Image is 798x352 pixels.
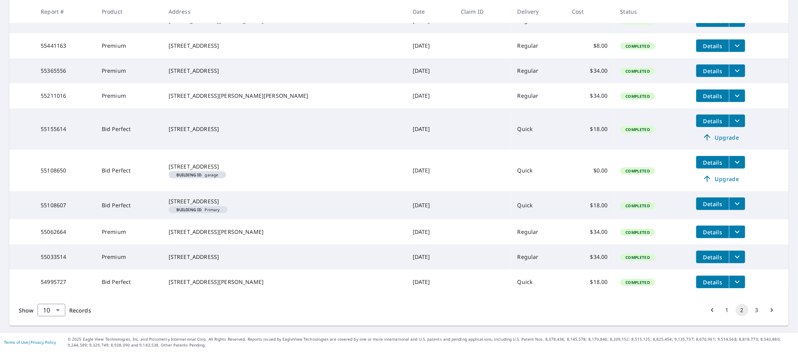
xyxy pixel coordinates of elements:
[701,42,724,50] span: Details
[696,172,745,185] a: Upgrade
[34,244,95,269] td: 55033514
[95,244,162,269] td: Premium
[169,253,400,261] div: [STREET_ADDRESS]
[169,92,400,100] div: [STREET_ADDRESS][PERSON_NAME][PERSON_NAME]
[696,276,729,288] button: detailsBtn-54995727
[706,304,719,316] button: Go to previous page
[566,150,614,191] td: $0.00
[38,299,65,321] div: 10
[511,108,566,150] td: Quick
[621,127,654,132] span: Completed
[511,269,566,295] td: Quick
[406,58,455,83] td: [DATE]
[701,174,740,183] span: Upgrade
[176,173,202,177] em: Building ID
[696,40,729,52] button: detailsBtn-55441163
[95,269,162,295] td: Bid Perfect
[729,226,745,238] button: filesDropdownBtn-55062664
[701,278,724,286] span: Details
[172,208,225,212] span: Primary
[176,208,202,212] em: Building ID
[169,125,400,133] div: [STREET_ADDRESS]
[736,304,748,316] button: page 2
[34,33,95,58] td: 55441163
[169,163,400,171] div: [STREET_ADDRESS]
[566,191,614,219] td: $18.00
[34,269,95,295] td: 54995727
[696,226,729,238] button: detailsBtn-55062664
[511,219,566,244] td: Regular
[729,198,745,210] button: filesDropdownBtn-55108607
[721,304,733,316] button: Go to page 1
[701,117,724,125] span: Details
[172,173,223,177] span: garage
[566,269,614,295] td: $18.00
[729,40,745,52] button: filesDropdownBtn-55441163
[621,230,654,235] span: Completed
[406,83,455,108] td: [DATE]
[511,83,566,108] td: Regular
[511,33,566,58] td: Regular
[406,219,455,244] td: [DATE]
[4,339,28,345] a: Terms of Use
[696,131,745,144] a: Upgrade
[4,340,56,345] p: |
[34,58,95,83] td: 55365556
[621,93,654,99] span: Completed
[751,304,763,316] button: Go to page 3
[406,244,455,269] td: [DATE]
[621,255,654,260] span: Completed
[68,336,794,348] p: © 2025 Eagle View Technologies, Inc. and Pictometry International Corp. All Rights Reserved. Repo...
[696,65,729,77] button: detailsBtn-55365556
[511,150,566,191] td: Quick
[566,33,614,58] td: $8.00
[169,67,400,75] div: [STREET_ADDRESS]
[621,203,654,208] span: Completed
[696,90,729,102] button: detailsBtn-55211016
[729,90,745,102] button: filesDropdownBtn-55211016
[406,150,455,191] td: [DATE]
[169,278,400,286] div: [STREET_ADDRESS][PERSON_NAME]
[566,244,614,269] td: $34.00
[31,339,56,345] a: Privacy Policy
[95,191,162,219] td: Bid Perfect
[729,115,745,127] button: filesDropdownBtn-55155614
[34,150,95,191] td: 55108650
[19,307,34,314] span: Show
[406,33,455,58] td: [DATE]
[566,83,614,108] td: $34.00
[701,133,740,142] span: Upgrade
[621,280,654,285] span: Completed
[511,244,566,269] td: Regular
[621,168,654,174] span: Completed
[766,304,778,316] button: Go to next page
[406,108,455,150] td: [DATE]
[566,58,614,83] td: $34.00
[34,83,95,108] td: 55211016
[621,43,654,49] span: Completed
[701,228,724,236] span: Details
[729,156,745,169] button: filesDropdownBtn-55108650
[95,33,162,58] td: Premium
[701,253,724,261] span: Details
[696,156,729,169] button: detailsBtn-55108650
[95,83,162,108] td: Premium
[729,251,745,263] button: filesDropdownBtn-55033514
[69,307,91,314] span: Records
[701,92,724,100] span: Details
[511,191,566,219] td: Quick
[406,191,455,219] td: [DATE]
[696,115,729,127] button: detailsBtn-55155614
[701,67,724,75] span: Details
[169,42,400,50] div: [STREET_ADDRESS]
[38,304,65,316] div: Show 10 records
[511,58,566,83] td: Regular
[696,198,729,210] button: detailsBtn-55108607
[566,108,614,150] td: $18.00
[701,200,724,208] span: Details
[95,58,162,83] td: Premium
[406,269,455,295] td: [DATE]
[34,108,95,150] td: 55155614
[34,191,95,219] td: 55108607
[729,276,745,288] button: filesDropdownBtn-54995727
